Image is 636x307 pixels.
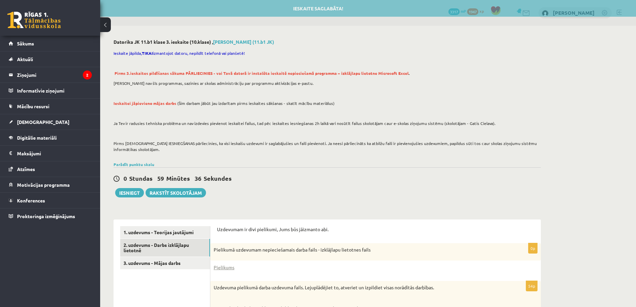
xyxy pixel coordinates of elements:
[9,177,92,192] a: Motivācijas programma
[9,114,92,130] a: [DEMOGRAPHIC_DATA]
[120,239,210,257] a: 2. uzdevums - Darbs izklājlapu lietotnē
[17,67,92,83] legend: Ziņojumi
[214,284,504,291] p: Uzdevuma pielikumā darba uzdevuma fails. Lejuplādējiet to, atveriet un izpildiet visas norādītās ...
[9,51,92,67] a: Aktuāli
[114,120,538,126] p: Ja Tev ir radusies tehniska problēma un nav izdevies pievienot ieskaitei failus, tad pēc ieskaite...
[9,146,92,161] a: Maksājumi
[9,67,92,83] a: Ziņojumi2
[9,99,92,114] a: Mācību resursi
[204,174,232,182] span: Sekundes
[17,135,57,141] span: Digitālie materiāli
[9,130,92,145] a: Digitālie materiāli
[7,12,61,28] a: Rīgas 1. Tālmācības vidusskola
[17,213,75,219] span: Proktoringa izmēģinājums
[114,101,176,106] span: Ieskaitei jāpievieno mājas darbs
[17,197,45,203] span: Konferences
[114,39,541,45] h2: Datorika JK 11.b1 klase 3. ieskaite (10.klase) ,
[195,174,201,182] span: 36
[17,182,70,188] span: Motivācijas programma
[528,243,538,254] p: 0p
[526,281,538,291] p: 54p
[17,83,92,98] legend: Informatīvie ziņojumi
[114,80,538,86] p: [PERSON_NAME] nav šīs programmas, sazinies ar skolas administrāciju par programmu aktivizācijas e...
[114,70,410,76] strong: .
[17,103,49,109] span: Mācību resursi
[114,140,538,152] p: Pirms [DEMOGRAPHIC_DATA] IESNIEGŠANAS pārliecinies, ka visi ieskaišu uzdevumi ir saglabājušies un...
[9,83,92,98] a: Informatīvie ziņojumi
[114,50,245,56] span: Ieskaite jāpilda, izmantojot datoru, nepildīt telefonā vai planšetē!
[124,174,127,182] span: 0
[83,70,92,80] i: 2
[9,36,92,51] a: Sākums
[166,174,190,182] span: Minūtes
[17,166,35,172] span: Atzīmes
[17,119,69,125] span: [DEMOGRAPHIC_DATA]
[17,40,34,46] span: Sākums
[213,39,274,45] a: [PERSON_NAME] (11.b1 JK)
[17,56,33,62] span: Aktuāli
[157,174,164,182] span: 59
[9,208,92,224] a: Proktoringa izmēģinājums
[114,162,154,167] a: Parādīt punktu skalu
[142,50,153,56] strong: TIKAI
[120,226,210,239] a: 1. uzdevums - Teorijas jautājumi
[9,161,92,177] a: Atzīmes
[9,193,92,208] a: Konferences
[129,174,153,182] span: Stundas
[17,146,92,161] legend: Maksājumi
[214,264,234,271] a: Pielikums
[114,100,538,106] p: (Šim darbam jābūt jau izdarītam pirms ieskaites sākšanas - skatīt mācību materiālus)
[146,188,206,197] a: Rakstīt skolotājam
[214,247,504,253] p: Pielikumā uzdevumam nepieciešamais darba fails - izklājlapu lietotnes fails
[120,257,210,269] a: 3. uzdevums - Mājas darbs
[115,188,144,197] button: Iesniegt
[115,70,409,76] span: Pirms 3.ieskaites pildīšanas sākuma PĀRLIECINIES - vai Tavā datorā ir instalēta ieskaitē nepiecie...
[217,226,534,233] p: Uzdevumam ir divi pielikumi, Jums būs jāizmanto abi.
